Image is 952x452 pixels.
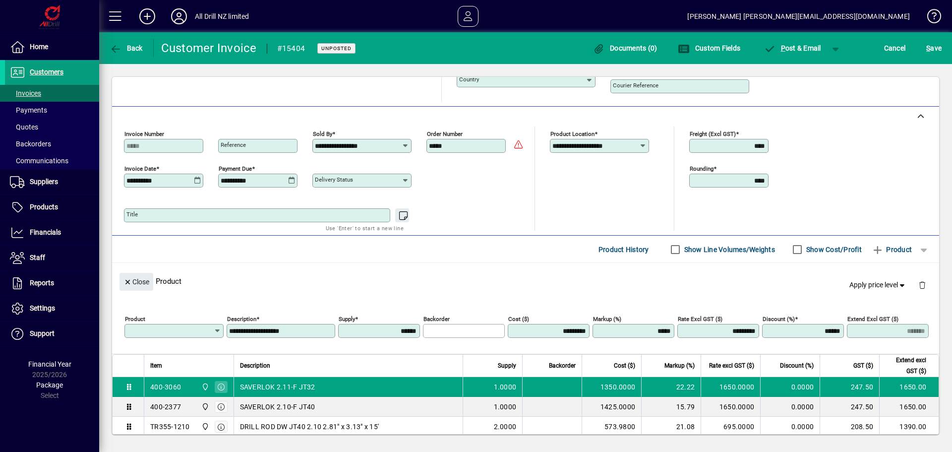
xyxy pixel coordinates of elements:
td: 1425.0000 [582,397,641,417]
mat-label: Invoice date [124,165,156,172]
span: 1.0000 [494,382,517,392]
span: Unposted [321,45,352,52]
mat-label: Cost ($) [508,316,529,323]
span: Communications [10,157,68,165]
span: S [926,44,930,52]
mat-label: Supply [339,316,355,323]
div: 1650.0000 [707,402,754,412]
span: Description [240,360,270,371]
span: Reports [30,279,54,287]
span: 2.0000 [494,422,517,432]
a: Products [5,195,99,220]
span: Item [150,360,162,371]
div: Customer Invoice [161,40,257,56]
span: Backorders [10,140,51,148]
a: Suppliers [5,170,99,194]
span: DRILL ROD DW JT40 2.10 2.81" x 3.13" x 15' [240,422,379,432]
div: All Drill NZ limited [195,8,249,24]
span: Invoices [10,89,41,97]
span: Quotes [10,123,38,131]
span: Product History [598,242,649,258]
div: #15404 [277,41,305,57]
td: 0.0000 [760,417,820,437]
span: Cost ($) [614,360,635,371]
a: Financials [5,220,99,245]
span: Documents (0) [593,44,657,52]
a: Invoices [5,85,99,102]
button: Back [107,39,145,57]
td: 22.22 [641,377,701,397]
span: ave [926,40,942,56]
button: Custom Fields [675,39,743,57]
span: GST ($) [853,360,873,371]
td: 0.0000 [760,377,820,397]
span: Product [872,242,912,258]
mat-label: Discount (%) [763,316,795,323]
button: Product [867,241,917,258]
td: 21.08 [641,417,701,437]
button: Close [119,273,153,291]
span: SAVERLOK 2.10-F JT40 [240,402,315,412]
span: Financials [30,228,61,236]
span: Extend excl GST ($) [886,355,926,377]
span: Close [123,274,149,290]
span: Custom Fields [678,44,740,52]
span: All Drill NZ Limited [199,421,210,432]
button: Documents (0) [591,39,660,57]
mat-label: Title [126,211,138,218]
a: Home [5,35,99,60]
a: Communications [5,152,99,169]
a: Quotes [5,119,99,135]
label: Show Cost/Profit [804,245,862,255]
td: 15.79 [641,397,701,417]
span: Products [30,203,58,211]
mat-label: Reference [221,141,246,148]
mat-label: Freight (excl GST) [690,130,736,137]
span: Support [30,329,55,337]
div: Product [112,263,939,299]
td: 0.0000 [760,397,820,417]
span: Supply [498,360,516,371]
td: 247.50 [820,397,879,417]
a: Backorders [5,135,99,152]
mat-label: Delivery status [315,176,353,183]
td: 1650.00 [879,377,939,397]
mat-label: Payment due [219,165,252,172]
span: SAVERLOK 2.11-F JT32 [240,382,315,392]
a: Support [5,322,99,346]
button: Product History [595,241,653,258]
td: 573.9800 [582,417,641,437]
td: 1350.0000 [582,377,641,397]
button: Save [924,39,944,57]
mat-label: Description [227,316,256,323]
mat-label: Invoice number [124,130,164,137]
mat-label: Order number [427,130,463,137]
mat-label: Rate excl GST ($) [678,316,722,323]
span: Backorder [549,360,576,371]
mat-hint: Use 'Enter' to start a new line [326,222,404,234]
div: TR355-1210 [150,422,190,432]
a: Staff [5,246,99,270]
span: 1.0000 [494,402,517,412]
span: P [781,44,785,52]
span: Staff [30,254,45,261]
span: All Drill NZ Limited [199,401,210,412]
td: 1390.00 [879,417,939,437]
span: All Drill NZ Limited [199,382,210,392]
mat-label: Product location [550,130,595,137]
mat-label: Sold by [313,130,332,137]
div: 1650.0000 [707,382,754,392]
label: Show Line Volumes/Weights [682,245,775,255]
button: Add [131,7,163,25]
span: Rate excl GST ($) [709,360,754,371]
span: Home [30,43,48,51]
a: Payments [5,102,99,119]
span: Settings [30,304,55,312]
button: Delete [910,273,934,297]
span: ost & Email [764,44,821,52]
mat-label: Product [125,316,145,323]
span: Package [36,381,63,389]
a: Knowledge Base [920,2,940,34]
span: Discount (%) [780,360,814,371]
button: Cancel [882,39,908,57]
